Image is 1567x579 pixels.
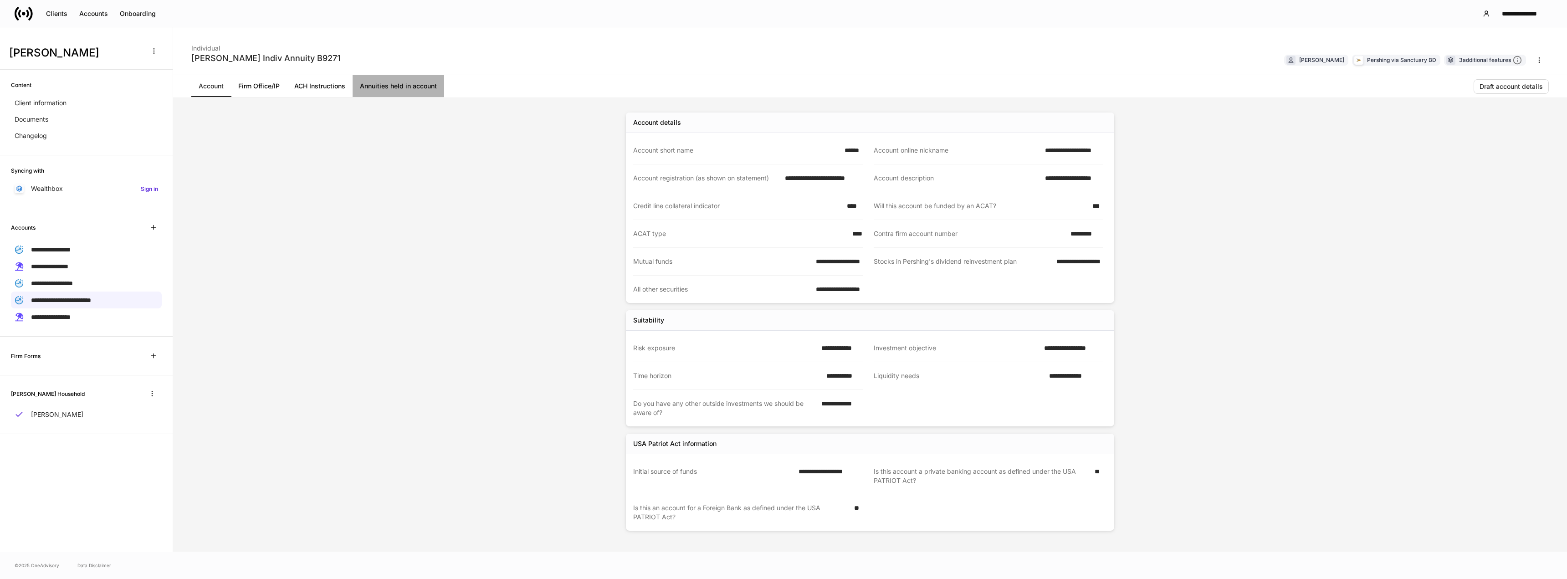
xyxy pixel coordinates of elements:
[633,399,816,417] div: Do you have any other outside investments we should be aware of?
[11,166,44,175] h6: Syncing with
[633,201,841,210] div: Credit line collateral indicator
[15,98,67,108] p: Client information
[15,115,48,124] p: Documents
[874,371,1044,381] div: Liquidity needs
[633,343,816,353] div: Risk exposure
[73,6,114,21] button: Accounts
[633,439,717,448] div: USA Patriot Act information
[633,503,849,522] div: Is this an account for a Foreign Bank as defined under the USA PATRIOT Act?
[1299,56,1344,64] div: [PERSON_NAME]
[191,53,340,64] div: [PERSON_NAME] Indiv Annuity B9271
[874,467,1089,485] div: Is this account a private banking account as defined under the USA PATRIOT Act?
[874,174,1040,183] div: Account description
[633,118,681,127] div: Account details
[15,562,59,569] span: © 2025 OneAdvisory
[191,38,340,53] div: Individual
[1367,56,1436,64] div: Pershing via Sanctuary BD
[874,343,1039,353] div: Investment objective
[633,371,821,380] div: Time horizon
[9,46,141,60] h3: [PERSON_NAME]
[633,174,779,183] div: Account registration (as shown on statement)
[633,229,847,238] div: ACAT type
[15,131,47,140] p: Changelog
[77,562,111,569] a: Data Disclaimer
[874,229,1065,238] div: Contra firm account number
[141,184,158,193] h6: Sign in
[11,180,162,197] a: WealthboxSign in
[11,406,162,423] a: [PERSON_NAME]
[114,6,162,21] button: Onboarding
[1480,83,1543,90] div: Draft account details
[46,10,67,17] div: Clients
[31,184,63,193] p: Wealthbox
[11,111,162,128] a: Documents
[633,257,810,266] div: Mutual funds
[191,75,231,97] a: Account
[874,146,1040,155] div: Account online nickname
[633,467,793,485] div: Initial source of funds
[11,352,41,360] h6: Firm Forms
[874,201,1087,210] div: Will this account be funded by an ACAT?
[40,6,73,21] button: Clients
[633,285,810,294] div: All other securities
[31,410,83,419] p: [PERSON_NAME]
[11,81,31,89] h6: Content
[11,128,162,144] a: Changelog
[231,75,287,97] a: Firm Office/IP
[633,316,664,325] div: Suitability
[79,10,108,17] div: Accounts
[120,10,156,17] div: Onboarding
[353,75,444,97] a: Annuities held in account
[1459,56,1522,65] div: 3 additional features
[11,389,85,398] h6: [PERSON_NAME] Household
[874,257,1051,266] div: Stocks in Pershing's dividend reinvestment plan
[287,75,353,97] a: ACH Instructions
[11,95,162,111] a: Client information
[633,146,839,155] div: Account short name
[11,223,36,232] h6: Accounts
[1474,79,1549,94] button: Draft account details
